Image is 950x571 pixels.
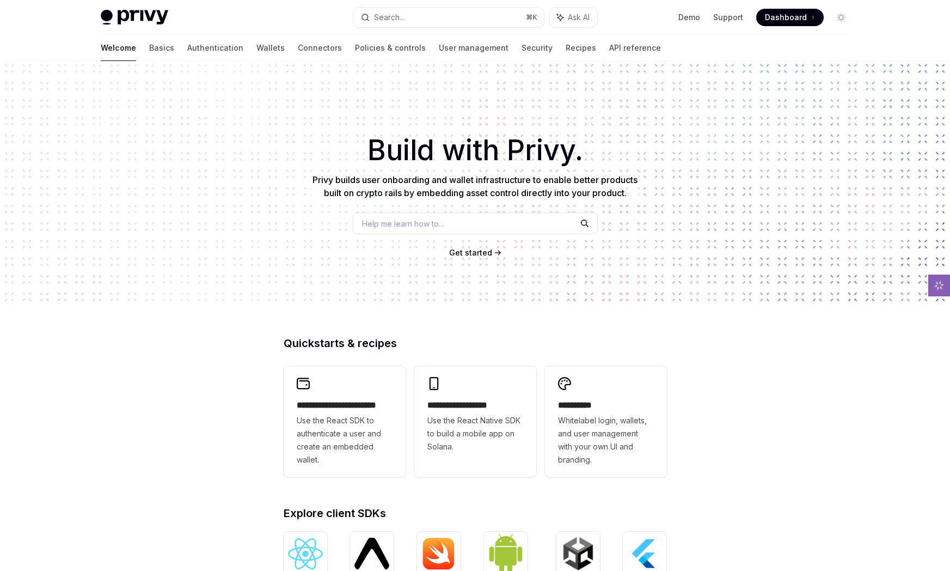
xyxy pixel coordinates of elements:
[101,35,136,61] a: Welcome
[284,338,397,349] span: Quickstarts & recipes
[522,35,553,61] a: Security
[354,538,389,569] img: React Native
[449,247,492,258] a: Get started
[362,218,445,229] span: Help me learn how to…
[526,13,537,22] span: ⌘ K
[713,12,743,23] a: Support
[256,35,285,61] a: Wallets
[421,537,456,570] img: iOS (Swift)
[627,536,662,571] img: Flutter
[765,12,807,23] span: Dashboard
[609,35,661,61] a: API reference
[439,35,508,61] a: User management
[545,366,667,477] a: **** *****Whitelabel login, wallets, and user management with your own UI and branding.
[355,35,426,61] a: Policies & controls
[568,12,590,23] span: Ask AI
[427,414,523,453] span: Use the React Native SDK to build a mobile app on Solana.
[558,414,654,466] span: Whitelabel login, wallets, and user management with your own UI and branding.
[449,248,492,257] span: Get started
[566,35,596,61] a: Recipes
[187,35,243,61] a: Authentication
[288,538,323,569] img: React
[374,11,404,24] div: Search...
[367,141,583,160] span: Build with Privy.
[312,174,638,198] span: Privy builds user onboarding and wallet infrastructure to enable better products built on crypto ...
[353,8,544,27] button: Search...⌘K
[832,9,850,26] button: Toggle dark mode
[297,414,393,466] span: Use the React SDK to authenticate a user and create an embedded wallet.
[298,35,342,61] a: Connectors
[101,10,168,25] img: light logo
[756,9,824,26] a: Dashboard
[678,12,700,23] a: Demo
[414,366,536,477] a: **** **** **** ***Use the React Native SDK to build a mobile app on Solana.
[549,8,597,27] button: Ask AI
[561,536,596,571] img: Unity
[149,35,174,61] a: Basics
[284,508,386,519] span: Explore client SDKs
